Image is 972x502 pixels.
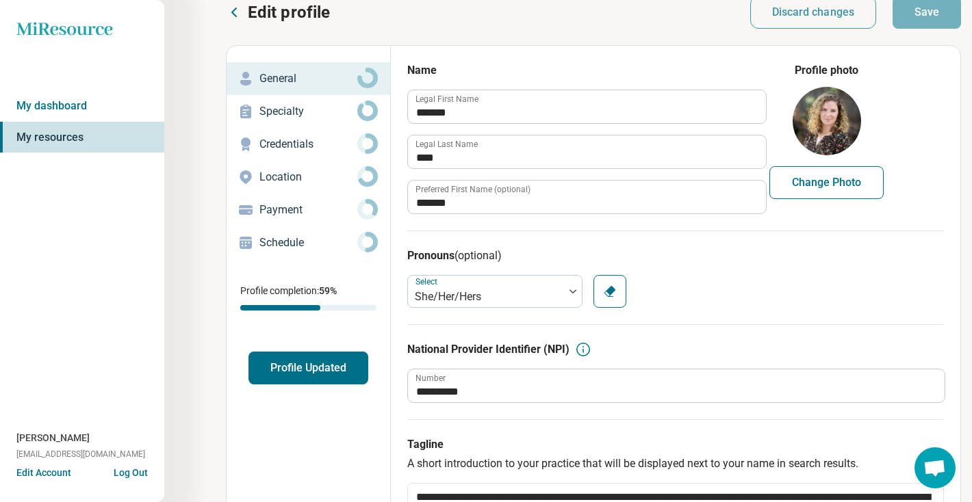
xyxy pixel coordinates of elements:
button: Change Photo [769,166,884,199]
label: Preferred First Name (optional) [415,185,530,194]
a: Location [227,161,390,194]
div: She/Her/Hers [415,289,557,305]
p: General [259,70,357,87]
p: Schedule [259,235,357,251]
label: Legal First Name [415,95,478,103]
button: Profile Updated [248,352,368,384]
p: Payment [259,202,357,218]
h3: National Provider Identifier (NPI) [407,341,570,358]
p: Edit profile [248,1,330,23]
h3: Pronouns [407,248,944,264]
p: Credentials [259,136,357,153]
a: Schedule [227,226,390,259]
span: 59 % [319,285,337,296]
label: Number [415,374,446,382]
p: Location [259,169,357,185]
a: Payment [227,194,390,226]
legend: Profile photo [795,62,858,79]
a: Open chat [915,447,956,488]
label: Legal Last Name [415,140,478,148]
div: Profile completion [240,305,376,311]
p: A short introduction to your practice that will be displayed next to your name in search results. [407,455,944,472]
a: Credentials [227,128,390,161]
label: Select [415,277,440,287]
span: (optional) [455,249,502,262]
span: [PERSON_NAME] [16,431,90,445]
span: [EMAIL_ADDRESS][DOMAIN_NAME] [16,448,145,460]
a: Specialty [227,95,390,128]
button: Edit profile [226,1,330,23]
button: Edit Account [16,466,71,480]
p: Specialty [259,103,357,120]
div: Profile completion: [227,276,390,319]
img: avatar image [793,87,861,155]
a: General [227,62,390,95]
h3: Tagline [407,436,944,453]
button: Log Out [114,466,148,477]
h3: Name [407,62,765,79]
